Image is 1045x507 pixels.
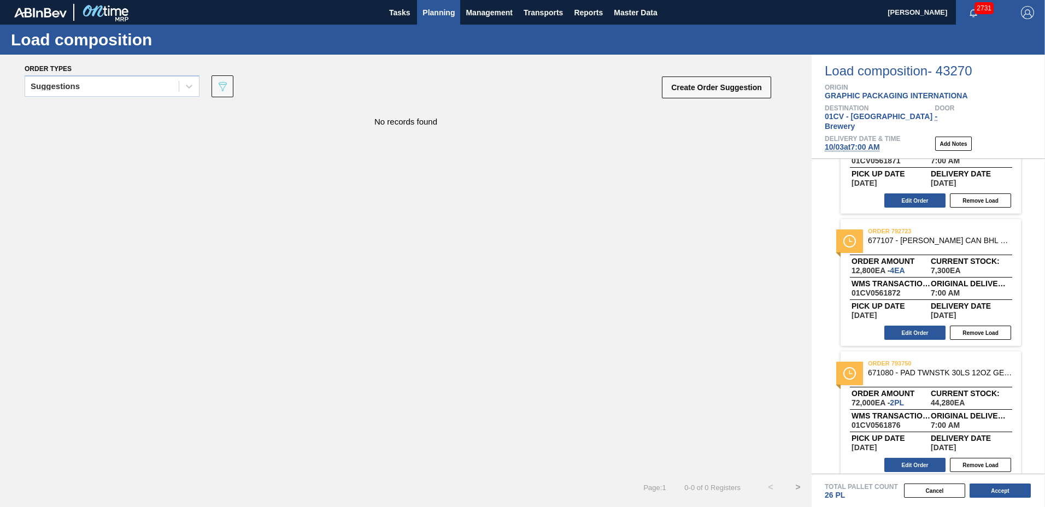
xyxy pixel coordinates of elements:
span: 7:00 AM [931,421,960,429]
span: 0 - 0 of 0 Registers [683,484,741,492]
span: 2,PL [890,398,904,407]
button: Edit Order [884,193,946,208]
span: order 792723 [868,226,1021,237]
span: Pick up Date [852,303,931,309]
button: Edit Order [884,458,946,472]
span: Order types [25,65,72,73]
span: 2731 [974,2,994,14]
span: Master Data [614,6,657,19]
span: WMS Transaction ID [852,412,931,419]
span: Delivery Date & Time [825,135,900,142]
button: < [757,474,784,501]
span: order 793750 [868,358,1021,369]
button: Cancel [904,484,965,498]
button: Remove Load [950,458,1011,472]
span: ,10/03/2025, [931,444,956,451]
span: ,10/03/2025, [931,179,956,187]
div: Suggestions [31,82,80,90]
span: Delivery Date [931,303,1010,309]
span: 12,800EA-4EA [852,267,905,274]
span: 7:00 AM [931,289,960,297]
span: WMS Transaction ID [852,280,931,287]
span: 01CV0561876 [852,421,901,429]
img: TNhmsLtSVTkK8tSr43FrP2fwEKptu5GPRR3wAAAABJRU5ErkJggg== [14,8,67,17]
button: Notifications [956,5,991,20]
button: Remove Load [950,193,1011,208]
span: - [935,112,938,121]
button: > [784,474,812,501]
span: Page : 1 [643,484,666,492]
span: ,7,300,EA [931,267,961,274]
span: 01CV0561872 [852,289,901,297]
span: Pick up Date [852,170,931,177]
span: statusorder 793750671080 - PAD TWNSTK 30LS 12OZ GEN 0194 167 ABICCNOrder amount72,000EA -2PLCurre... [812,346,1045,478]
img: Logout [1021,6,1034,19]
span: Order amount [852,258,931,264]
span: 7:00 AM [931,157,960,164]
button: Add Notes [935,137,972,151]
span: Destination [825,105,935,111]
span: Origin [825,84,1045,91]
span: Pick up Date [852,435,931,441]
span: 72,000EA-2PL [852,399,904,406]
span: Original delivery time [931,280,1010,287]
img: status [843,235,856,247]
span: ,44,280,EA [931,399,965,406]
span: 10/03 at 7:00 AM [825,143,880,151]
span: ,10/01/2025 [852,444,877,451]
span: Transports [524,6,563,19]
span: 01CV - [GEOGRAPHIC_DATA] Brewery [825,112,932,131]
span: statusorder 792723677107 - [PERSON_NAME] CAN BHL 12OZ TWNSTK 30/12 CAN 0724Order amount12,800EA -... [812,214,1045,346]
span: ,10/01/2025 [852,311,877,319]
span: Original delivery time [931,412,1010,419]
span: Planning [422,6,455,19]
span: 01CV0561871 [852,157,901,164]
h1: Load composition [11,33,205,46]
span: Reports [574,6,603,19]
img: status [843,367,856,380]
span: GRAPHIC PACKAGING INTERNATIONA [825,91,968,100]
span: 677107 - CARR CAN BHL 12OZ TWNSTK 30/12 CAN 0724 [868,237,1012,245]
span: Tasks [388,6,412,19]
button: Edit Order [884,326,946,340]
span: Delivery Date [931,170,1010,177]
span: ,10/01/2025 [852,179,877,187]
button: Remove Load [950,326,1011,340]
span: Management [466,6,513,19]
span: Order amount [852,390,931,397]
span: Current Stock: [931,390,1010,397]
button: Accept [970,484,1031,498]
span: Load composition - 43270 [825,64,1045,78]
span: Current Stock: [931,258,1010,264]
button: Create Order Suggestion [662,76,771,98]
span: Delivery Date [931,435,1010,441]
span: ,10/03/2025, [931,311,956,319]
span: 671080 - PAD TWNSTK 30LS 12OZ GEN 0194 167 ABICCN [868,369,1012,377]
span: 4,EA [890,266,905,275]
